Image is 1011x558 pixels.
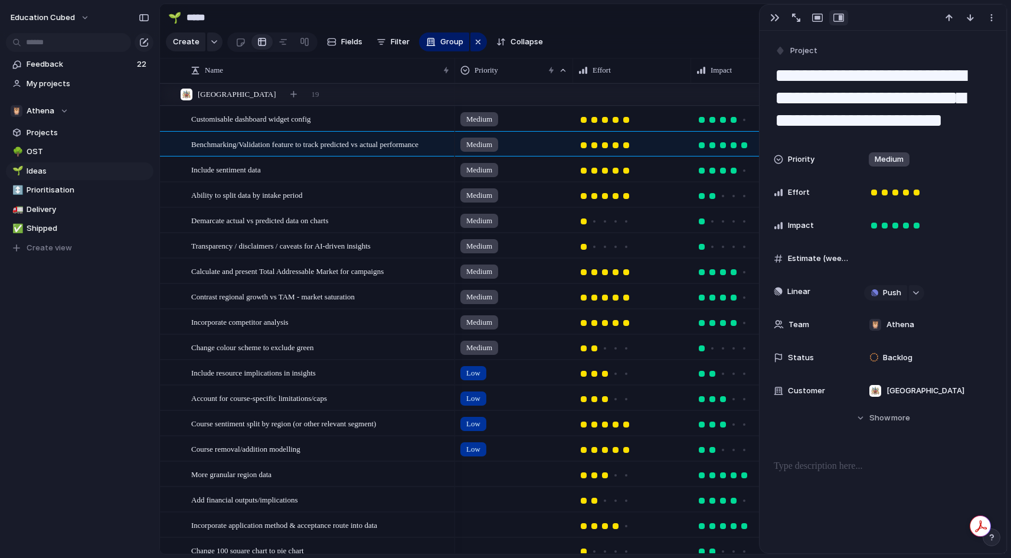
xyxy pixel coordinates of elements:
[883,352,912,364] span: Backlog
[6,181,153,199] a: ↕️Prioritisation
[191,492,298,506] span: Add financial outputs/implications
[341,36,362,48] span: Fields
[27,204,149,216] span: Delivery
[191,366,316,379] span: Include resource implications in insights
[12,145,21,159] div: 🌳
[191,416,376,430] span: Course sentiment split by region (or other relevant segment)
[6,56,153,73] a: Feedback22
[11,223,22,234] button: ✅
[12,164,21,178] div: 🌱
[6,162,153,180] a: 🌱Ideas
[12,203,21,216] div: 🚛
[6,143,153,161] div: 🌳OST
[875,154,904,165] span: Medium
[27,105,54,117] span: Athena
[6,75,153,93] a: My projects
[790,45,817,57] span: Project
[864,285,907,301] button: Push
[166,32,205,51] button: Create
[191,518,377,531] span: Incorporate application method & acceptance route into data
[191,137,418,151] span: Benchmarking/Validation feature to track predicted vs actual performance
[191,264,384,278] span: Calculate and present Total Addressable Market for campaigns
[773,43,821,60] button: Project
[312,89,319,100] span: 19
[5,8,96,27] button: Education Cubed
[27,165,149,177] span: Ideas
[165,8,184,27] button: 🌱
[711,64,732,76] span: Impact
[788,319,809,331] span: Team
[440,36,463,48] span: Group
[372,32,414,51] button: Filter
[466,342,492,354] span: Medium
[191,543,304,557] span: Change 100 square chart to pie chart
[191,213,328,227] span: Demarcate actual vs predicted data on charts
[191,289,355,303] span: Contrast regional growth vs TAM - market saturation
[191,340,314,354] span: Change colour scheme to exclude green
[27,242,72,254] span: Create view
[173,36,199,48] span: Create
[11,204,22,216] button: 🚛
[466,190,492,201] span: Medium
[788,220,814,231] span: Impact
[466,215,492,227] span: Medium
[886,385,964,397] span: [GEOGRAPHIC_DATA]
[466,316,492,328] span: Medium
[205,64,223,76] span: Name
[492,32,548,51] button: Collapse
[6,124,153,142] a: Projects
[11,184,22,196] button: ↕️
[883,287,901,299] span: Push
[869,412,891,424] span: Show
[788,352,814,364] span: Status
[191,391,327,404] span: Account for course-specific limitations/caps
[391,36,410,48] span: Filter
[419,32,469,51] button: Group
[191,162,261,176] span: Include sentiment data
[466,418,480,430] span: Low
[6,201,153,218] div: 🚛Delivery
[869,319,881,331] div: 🦉
[27,184,149,196] span: Prioritisation
[511,36,543,48] span: Collapse
[6,220,153,237] a: ✅Shipped
[11,105,22,117] div: 🦉
[475,64,498,76] span: Priority
[11,146,22,158] button: 🌳
[788,253,849,265] span: Estimate (weeks)
[788,385,825,397] span: Customer
[466,240,492,252] span: Medium
[11,165,22,177] button: 🌱
[788,154,814,165] span: Priority
[787,286,810,298] span: Linear
[886,319,914,331] span: Athena
[774,407,992,429] button: Showmore
[891,412,910,424] span: more
[6,102,153,120] button: 🦉Athena
[466,164,492,176] span: Medium
[137,58,149,70] span: 22
[322,32,367,51] button: Fields
[593,64,611,76] span: Effort
[466,291,492,303] span: Medium
[27,223,149,234] span: Shipped
[191,239,371,252] span: Transparency / disclaimers / caveats for AI-driven insights
[12,184,21,197] div: ↕️
[27,58,133,70] span: Feedback
[788,187,810,198] span: Effort
[12,222,21,236] div: ✅
[168,9,181,25] div: 🌱
[27,78,149,90] span: My projects
[11,12,75,24] span: Education Cubed
[6,239,153,257] button: Create view
[466,367,480,379] span: Low
[466,393,480,404] span: Low
[27,127,149,139] span: Projects
[466,443,480,455] span: Low
[27,146,149,158] span: OST
[466,139,492,151] span: Medium
[191,112,311,125] span: Customisable dashboard widget config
